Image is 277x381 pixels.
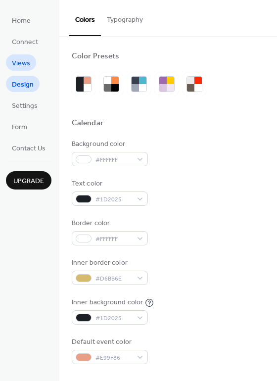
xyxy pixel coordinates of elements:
span: #E99F86 [95,353,132,363]
span: #1D2025 [95,313,132,324]
a: Views [6,54,36,71]
span: Form [12,122,27,133]
span: Connect [12,37,38,48]
div: Border color [72,218,146,229]
span: #FFFFFF [95,234,132,244]
a: Design [6,76,40,92]
a: Contact Us [6,140,51,156]
span: Views [12,58,30,69]
div: Text color [72,179,146,189]
div: Color Presets [72,51,119,62]
span: #D6BB6E [95,274,132,284]
span: Design [12,80,34,90]
div: Calendar [72,118,103,129]
div: Default event color [72,337,146,347]
div: Inner background color [72,297,143,308]
span: Upgrade [13,176,44,187]
div: Background color [72,139,146,149]
a: Connect [6,33,44,49]
a: Settings [6,97,44,113]
span: Contact Us [12,143,46,154]
span: Settings [12,101,38,111]
a: Form [6,118,33,135]
div: Inner border color [72,258,146,268]
span: #FFFFFF [95,155,132,165]
span: #1D2025 [95,194,132,205]
button: Upgrade [6,171,51,190]
span: Home [12,16,31,26]
a: Home [6,12,37,28]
